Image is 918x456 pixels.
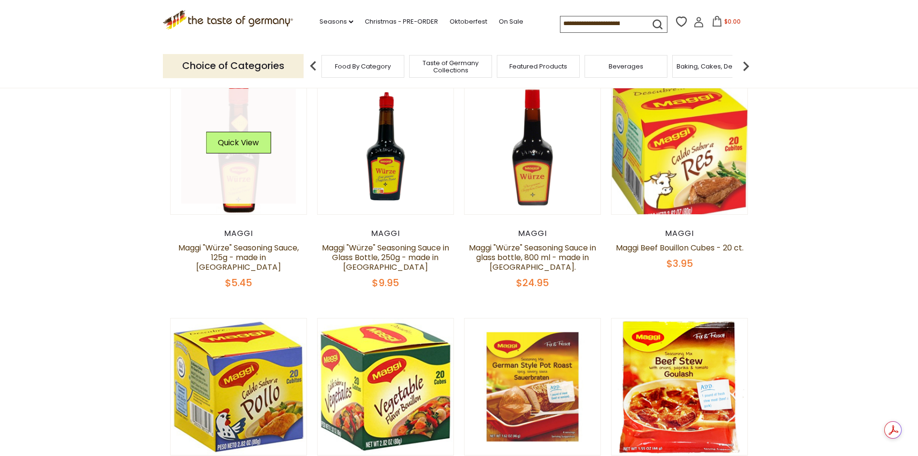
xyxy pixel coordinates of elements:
[319,16,353,27] a: Seasons
[677,63,751,70] a: Baking, Cakes, Desserts
[465,318,601,455] img: Maggi
[412,59,489,74] a: Taste of Germany Collections
[509,63,567,70] a: Featured Products
[365,16,438,27] a: Christmas - PRE-ORDER
[666,257,693,270] span: $3.95
[724,17,741,26] span: $0.00
[322,242,449,273] a: Maggi "Würze" Seasoning Sauce in Glass Bottle, 250g - made in [GEOGRAPHIC_DATA]
[171,78,307,215] img: Maggi
[318,318,454,455] img: Maggi
[372,276,399,290] span: $9.95
[450,16,487,27] a: Oktoberfest
[317,229,454,238] div: Maggi
[318,78,454,215] img: Maggi
[612,318,748,455] img: Maggi
[499,16,523,27] a: On Sale
[609,63,643,70] a: Beverages
[304,56,323,76] img: previous arrow
[163,54,304,78] p: Choice of Categories
[335,63,391,70] a: Food By Category
[516,276,549,290] span: $24.95
[171,318,307,455] img: Maggi
[464,229,601,238] div: Maggi
[706,16,747,30] button: $0.00
[736,56,756,76] img: next arrow
[469,242,596,273] a: Maggi "Würze" Seasoning Sauce in glass bottle, 800 ml - made in [GEOGRAPHIC_DATA].
[170,229,307,238] div: Maggi
[611,229,748,238] div: Maggi
[616,242,744,253] a: Maggi Beef Bouillon Cubes - 20 ct.
[612,78,748,224] img: Maggi
[465,78,601,215] img: Maggi
[178,242,299,273] a: Maggi "Würze" Seasoning Sauce, 125g - made in [GEOGRAPHIC_DATA]
[206,132,271,153] button: Quick View
[225,276,252,290] span: $5.45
